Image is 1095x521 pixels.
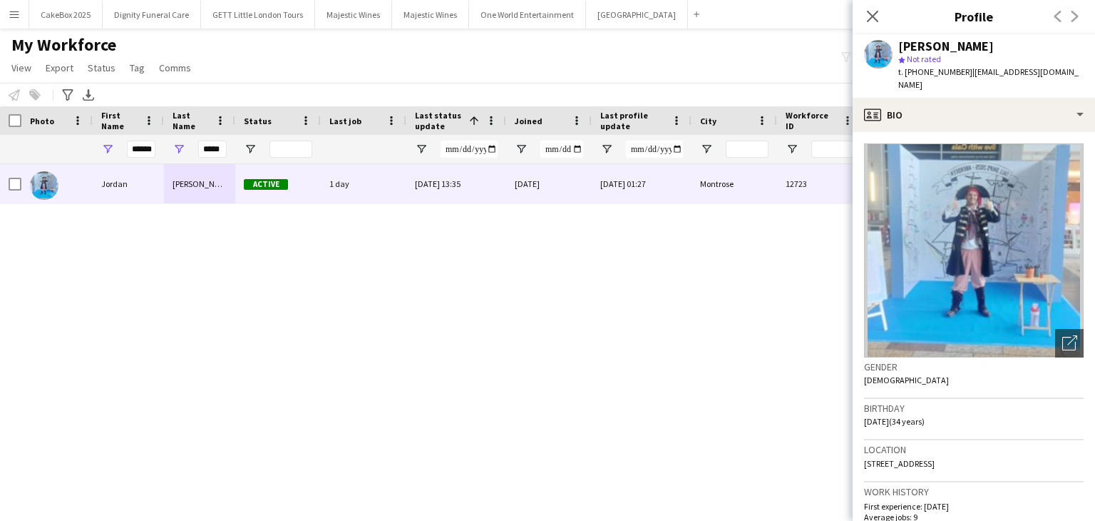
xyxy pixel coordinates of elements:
div: Open photos pop-in [1055,329,1084,358]
img: Jordan Bruce [30,171,58,200]
span: Last job [329,116,361,126]
span: My Workforce [11,34,116,56]
p: First experience: [DATE] [864,501,1084,512]
img: Crew avatar or photo [864,143,1084,358]
input: Status Filter Input [269,141,312,158]
input: Last Name Filter Input [198,141,227,158]
span: t. [PHONE_NUMBER] [898,66,972,77]
a: Status [82,59,121,77]
div: [PERSON_NAME] [898,40,994,53]
input: Workforce ID Filter Input [811,141,854,158]
span: Photo [30,116,54,126]
app-action-btn: Export XLSX [80,86,97,103]
div: [DATE] 01:27 [592,164,692,203]
input: Last profile update Filter Input [626,141,683,158]
div: [PERSON_NAME] [164,164,235,203]
h3: Work history [864,485,1084,498]
a: Tag [124,59,150,77]
input: Joined Filter Input [540,141,583,158]
a: View [6,59,37,77]
input: Last status update Filter Input [441,141,498,158]
span: [DATE] (34 years) [864,416,925,427]
button: Majestic Wines [315,1,392,29]
a: Export [40,59,79,77]
button: Open Filter Menu [786,143,798,156]
span: Comms [159,61,191,74]
button: One World Entertainment [469,1,586,29]
button: Open Filter Menu [515,143,528,156]
div: [DATE] [506,164,592,203]
span: Last Name [173,110,210,131]
span: Last status update [415,110,463,131]
button: Open Filter Menu [244,143,257,156]
input: First Name Filter Input [127,141,155,158]
span: | [EMAIL_ADDRESS][DOMAIN_NAME] [898,66,1079,90]
span: [DEMOGRAPHIC_DATA] [864,375,949,385]
span: Joined [515,116,543,126]
input: City Filter Input [726,141,768,158]
a: Comms [153,59,197,77]
button: [GEOGRAPHIC_DATA] [586,1,688,29]
span: Not rated [907,54,941,64]
button: Open Filter Menu [600,143,613,156]
button: Majestic Wines [392,1,469,29]
div: 12723 [777,164,863,203]
span: Tag [130,61,145,74]
button: Open Filter Menu [101,143,114,156]
h3: Location [864,443,1084,456]
button: CakeBox 2025 [29,1,103,29]
div: [DATE] 13:35 [406,164,506,203]
button: Open Filter Menu [700,143,713,156]
span: City [700,116,716,126]
span: Status [88,61,115,74]
button: Open Filter Menu [415,143,428,156]
span: Workforce ID [786,110,837,131]
button: Dignity Funeral Care [103,1,201,29]
button: Open Filter Menu [173,143,185,156]
span: Export [46,61,73,74]
div: 1 day [321,164,406,203]
span: Status [244,116,272,126]
span: View [11,61,31,74]
button: GETT Little London Tours [201,1,315,29]
h3: Birthday [864,402,1084,415]
div: Jordan [93,164,164,203]
span: Last profile update [600,110,666,131]
span: [STREET_ADDRESS] [864,458,935,469]
h3: Profile [853,7,1095,26]
span: Active [244,179,288,190]
span: First Name [101,110,138,131]
app-action-btn: Advanced filters [59,86,76,103]
div: Montrose [692,164,777,203]
div: Bio [853,98,1095,132]
h3: Gender [864,360,1084,373]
